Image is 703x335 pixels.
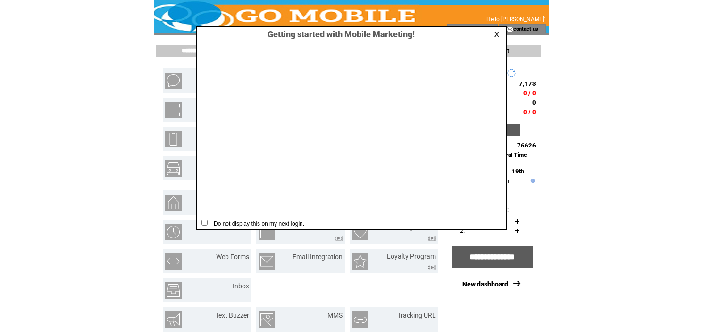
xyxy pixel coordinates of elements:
img: help.gif [528,179,535,183]
span: 0 / 0 [523,90,536,97]
a: MMS [327,311,343,319]
img: video.png [428,265,436,270]
a: Tracking URL [397,311,436,319]
img: contact_us_icon.gif [506,25,513,33]
a: Inbox [233,282,249,290]
span: 0 [532,99,536,106]
span: 19th [511,168,524,175]
span: 7,173 [519,80,536,87]
img: birthday-wishes.png [352,224,368,240]
img: account_icon.gif [462,25,469,33]
a: Web Forms [216,253,249,261]
img: tracking-url.png [352,311,368,328]
span: 76626 [517,142,536,149]
a: Loyalty Program [387,253,436,260]
a: Email Integration [293,253,343,261]
span: Do not display this on my next login. [209,221,304,227]
span: Central Time [494,152,527,158]
a: Text Buzzer [215,311,249,319]
img: vehicle-listing.png [165,160,182,177]
img: inbox.png [165,282,182,299]
img: web-forms.png [165,253,182,270]
img: text-blast.png [165,73,182,89]
span: 2. [460,227,465,234]
img: video.png [335,236,343,241]
img: mobile-coupons.png [165,102,182,118]
img: loyalty-program.png [352,253,368,270]
span: Hello [PERSON_NAME]' [486,16,545,23]
img: email-integration.png [259,253,275,270]
img: text-to-win.png [259,224,275,240]
img: text-buzzer.png [165,311,182,328]
img: property-listing.png [165,195,182,211]
img: mms.png [259,311,275,328]
img: scheduled-tasks.png [165,224,182,240]
span: 0 / 0 [523,108,536,115]
a: New dashboard [462,280,508,288]
img: video.png [428,236,436,241]
a: contact us [513,25,538,32]
img: mobile-websites.png [165,131,182,147]
span: Getting started with Mobile Marketing! [258,29,415,39]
